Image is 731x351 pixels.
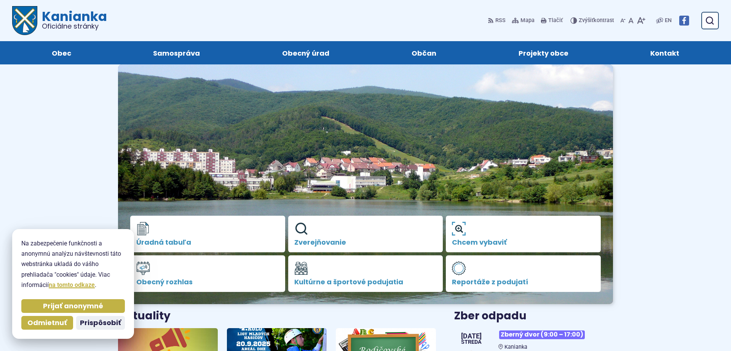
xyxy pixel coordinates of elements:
[520,16,535,25] span: Mapa
[412,41,436,64] span: Občan
[461,340,482,345] span: streda
[570,13,616,29] button: Zvýšiťkontrast
[539,13,564,29] button: Tlačiť
[446,216,601,252] a: Chcem vybaviť
[52,41,71,64] span: Obec
[294,278,437,286] span: Kultúrne a športové podujatia
[635,13,647,29] button: Zväčšiť veľkosť písma
[282,41,329,64] span: Obecný úrad
[153,41,200,64] span: Samospráva
[12,6,37,35] img: Prejsť na domovskú stránku
[120,41,234,64] a: Samospráva
[650,41,679,64] span: Kontakt
[37,10,107,30] h1: Kanianka
[452,239,595,246] span: Chcem vybaviť
[288,255,443,292] a: Kultúrne a športové podujatia
[495,16,506,25] span: RSS
[461,333,482,340] span: [DATE]
[378,41,470,64] a: Občan
[617,41,713,64] a: Kontakt
[288,216,443,252] a: Zverejňovanie
[130,216,285,252] a: Úradná tabuľa
[454,310,613,322] h3: Zber odpadu
[510,13,536,29] a: Mapa
[454,327,613,350] a: Zberný dvor (9:00 – 17:00) Kanianka [DATE] streda
[548,18,563,24] span: Tlačiť
[665,16,672,25] span: EN
[27,319,67,327] span: Odmietnuť
[579,18,614,24] span: kontrast
[21,299,125,313] button: Prijať anonymné
[249,41,363,64] a: Obecný úrad
[627,13,635,29] button: Nastaviť pôvodnú veľkosť písma
[80,319,121,327] span: Prispôsobiť
[136,239,279,246] span: Úradná tabuľa
[118,310,171,322] h3: Aktuality
[49,281,95,288] a: na tomto odkaze
[136,278,279,286] span: Obecný rozhlas
[488,13,507,29] a: RSS
[485,41,602,64] a: Projekty obce
[579,17,594,24] span: Zvýšiť
[499,330,585,339] span: Zberný dvor (9:00 – 17:00)
[21,238,125,290] p: Na zabezpečenie funkčnosti a anonymnú analýzu návštevnosti táto webstránka ukladá do vášho prehli...
[76,316,125,330] button: Prispôsobiť
[446,255,601,292] a: Reportáže z podujatí
[619,13,627,29] button: Zmenšiť veľkosť písma
[679,16,689,26] img: Prejsť na Facebook stránku
[21,316,73,330] button: Odmietnuť
[294,239,437,246] span: Zverejňovanie
[519,41,568,64] span: Projekty obce
[42,23,107,30] span: Oficiálne stránky
[504,344,527,350] span: Kanianka
[18,41,105,64] a: Obec
[12,6,107,35] a: Logo Kanianka, prejsť na domovskú stránku.
[452,278,595,286] span: Reportáže z podujatí
[43,302,103,311] span: Prijať anonymné
[130,255,285,292] a: Obecný rozhlas
[663,16,673,25] a: EN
